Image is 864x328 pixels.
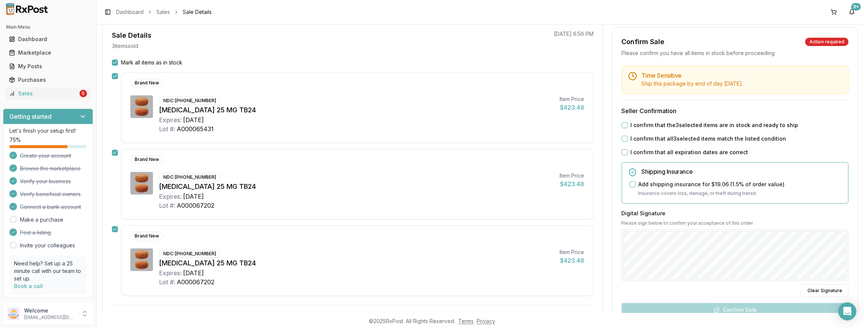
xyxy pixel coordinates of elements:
span: Browse the marketplace [20,165,81,172]
div: Brand New [130,155,163,164]
button: My Posts [3,60,93,72]
p: Need help? Set up a 25 minute call with our team to set up. [14,260,82,282]
p: Let's finish your setup first! [9,127,87,135]
div: Open Intercom Messenger [838,302,856,320]
p: 3 item s sold [112,42,138,50]
label: Mark all items as in stock [121,59,182,66]
label: I confirm that all 3 selected items match the listed condition [631,135,786,143]
div: [MEDICAL_DATA] 25 MG TB24 [159,181,554,192]
div: Sale Details [112,30,151,41]
h3: Getting started [9,112,52,121]
div: NDC: [PHONE_NUMBER] [159,173,220,181]
div: $423.48 [560,103,584,112]
div: Brand New [130,232,163,240]
label: Add shipping insurance for $19.06 ( 1.5 % of order value) [639,181,785,188]
a: My Posts [6,60,90,73]
a: Sales [156,8,170,16]
div: [MEDICAL_DATA] 25 MG TB24 [159,258,554,268]
div: [DATE] [183,192,204,201]
div: 5 [80,90,87,97]
span: Connect a bank account [20,203,81,211]
button: Purchases [3,74,93,86]
div: Expires: [159,115,182,124]
h3: Seller Confirmation [622,106,849,115]
div: A000067202 [177,201,214,210]
div: $423.48 [560,179,584,189]
label: I confirm that all expiration dates are correct [631,149,748,156]
div: NDC: [PHONE_NUMBER] [159,97,220,105]
div: Action required [805,38,849,46]
p: Welcome [24,307,76,314]
label: I confirm that the 3 selected items are in stock and ready to ship [631,121,798,129]
a: Sales5 [6,87,90,100]
div: [DATE] [183,268,204,277]
button: Sales5 [3,87,93,100]
a: Invite your colleagues [20,242,75,249]
span: 3 item s [576,311,594,320]
div: [DATE] [183,115,204,124]
div: A000065431 [177,124,214,133]
a: Dashboard [6,32,90,46]
span: Create your account [20,152,71,159]
span: Sale Details [183,8,212,16]
a: Book a call [14,283,43,289]
nav: breadcrumb [116,8,212,16]
div: A000067202 [177,277,214,287]
div: Item Price [560,95,584,103]
button: Dashboard [3,33,93,45]
p: Insurance covers loss, damage, or theft during transit. [639,190,842,197]
a: Make a purchase [20,216,63,224]
div: Dashboard [9,35,87,43]
img: Myrbetriq 25 MG TB24 [130,248,153,271]
div: Purchases [9,76,87,84]
h2: Main Menu [6,24,90,30]
img: RxPost Logo [3,3,51,15]
a: Privacy [477,318,495,324]
div: $423.48 [560,256,584,265]
h5: Time Sensitive [642,72,842,78]
div: Please confirm you have all items in stock before proceeding [622,49,849,57]
div: Confirm Sale [622,37,665,47]
span: Post a listing [20,229,51,236]
a: Terms [458,318,474,324]
span: Financial summary [112,311,166,320]
span: 75 % [9,136,21,144]
div: Lot #: [159,277,175,287]
button: Support [3,298,93,311]
span: Verify your business [20,178,71,185]
button: Marketplace [3,47,93,59]
span: Verify beneficial owners [20,190,81,198]
div: Item Price [560,248,584,256]
a: Purchases [6,73,90,87]
button: 9+ [846,6,858,18]
div: Marketplace [9,49,87,57]
img: Myrbetriq 25 MG TB24 [130,172,153,195]
div: Lot #: [159,124,175,133]
h3: Digital Signature [622,209,849,217]
div: NDC: [PHONE_NUMBER] [159,250,220,258]
p: Please sign below to confirm your acceptance of this order [622,220,849,226]
button: Clear Signature [801,284,849,297]
div: [MEDICAL_DATA] 25 MG TB24 [159,105,554,115]
a: Dashboard [116,8,144,16]
a: Marketplace [6,46,90,60]
div: My Posts [9,63,87,70]
h5: Shipping Insurance [642,169,842,175]
p: [EMAIL_ADDRESS][DOMAIN_NAME] [24,314,76,320]
span: Ship this package by end of day [DATE] . [642,80,743,87]
img: User avatar [8,308,20,320]
p: [DATE] 6:56 PM [554,30,594,38]
div: Sales [9,90,78,97]
div: Brand New [130,79,163,87]
img: Myrbetriq 25 MG TB24 [130,95,153,118]
div: Item Price [560,172,584,179]
div: 9+ [851,3,861,11]
div: Expires: [159,268,182,277]
div: Expires: [159,192,182,201]
div: Lot #: [159,201,175,210]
